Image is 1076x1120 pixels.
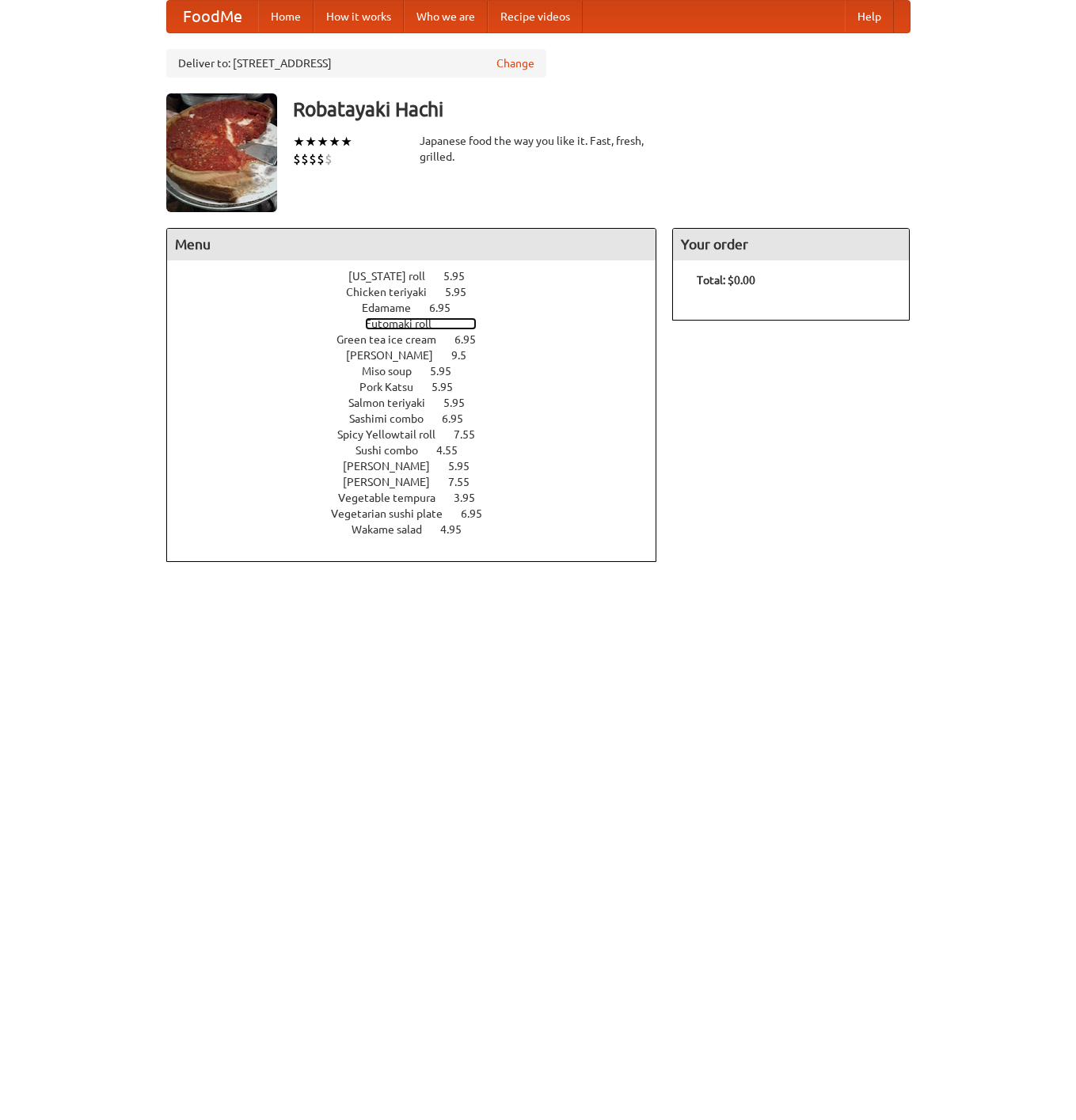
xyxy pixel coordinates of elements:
li: $ [301,150,309,168]
a: Sushi combo 4.55 [355,444,487,457]
a: Sashimi combo 6.95 [349,412,492,425]
span: 5.95 [443,270,481,283]
li: $ [317,150,325,168]
a: Pork Katsu 5.95 [359,381,482,393]
a: Vegetable tempura 3.95 [338,492,504,504]
a: Green tea ice cream 6.95 [336,333,505,346]
a: Futomaki roll [365,317,477,330]
span: Vegetable tempura [338,492,451,504]
span: Salmon teriyaki [348,397,441,409]
a: Change [496,55,534,71]
span: 5.95 [445,286,482,298]
li: $ [309,150,317,168]
div: Japanese food the way you like it. Fast, fresh, grilled. [420,133,657,165]
span: 5.95 [430,365,467,378]
a: Help [845,1,894,32]
span: 3.95 [454,492,491,504]
span: 6.95 [442,412,479,425]
span: Vegetarian sushi plate [331,507,458,520]
span: [US_STATE] roll [348,270,441,283]
span: 7.55 [448,476,485,488]
span: 5.95 [443,397,481,409]
li: ★ [293,133,305,150]
span: 5.95 [432,381,469,393]
a: [PERSON_NAME] 5.95 [343,460,499,473]
span: Pork Katsu [359,381,429,393]
li: ★ [329,133,340,150]
span: Wakame salad [352,523,438,536]
div: Deliver to: [STREET_ADDRESS] [166,49,546,78]
b: Total: $0.00 [697,274,755,287]
li: $ [293,150,301,168]
span: [PERSON_NAME] [343,460,446,473]
span: Spicy Yellowtail roll [337,428,451,441]
span: 5.95 [448,460,485,473]
span: 6.95 [454,333,492,346]
span: 7.55 [454,428,491,441]
span: 6.95 [461,507,498,520]
li: ★ [305,133,317,150]
a: Who we are [404,1,488,32]
span: [PERSON_NAME] [343,476,446,488]
a: FoodMe [167,1,258,32]
a: How it works [314,1,404,32]
span: 4.55 [436,444,473,457]
a: [PERSON_NAME] 7.55 [343,476,499,488]
h4: Your order [673,229,909,260]
a: Miso soup 5.95 [362,365,481,378]
span: [PERSON_NAME] [346,349,449,362]
span: 4.95 [440,523,477,536]
span: Sushi combo [355,444,434,457]
img: angular.jpg [166,93,277,212]
h3: Robatayaki Hachi [293,93,911,125]
a: [US_STATE] roll 5.95 [348,270,494,283]
a: [PERSON_NAME] 9.5 [346,349,496,362]
h4: Menu [167,229,656,260]
a: Wakame salad 4.95 [352,523,491,536]
a: Chicken teriyaki 5.95 [346,286,496,298]
a: Recipe videos [488,1,583,32]
a: Home [258,1,314,32]
a: Spicy Yellowtail roll 7.55 [337,428,504,441]
a: Salmon teriyaki 5.95 [348,397,494,409]
li: ★ [340,133,352,150]
span: 6.95 [429,302,466,314]
span: Edamame [362,302,427,314]
span: Green tea ice cream [336,333,452,346]
a: Edamame 6.95 [362,302,480,314]
span: Miso soup [362,365,428,378]
span: Futomaki roll [365,317,447,330]
span: Sashimi combo [349,412,439,425]
a: Vegetarian sushi plate 6.95 [331,507,511,520]
span: Chicken teriyaki [346,286,443,298]
li: ★ [317,133,329,150]
span: 9.5 [451,349,482,362]
li: $ [325,150,333,168]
